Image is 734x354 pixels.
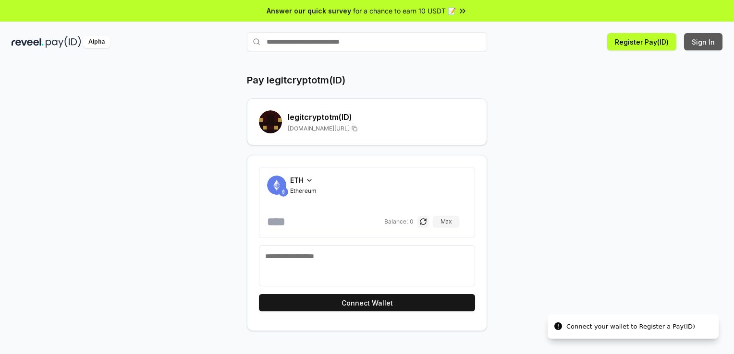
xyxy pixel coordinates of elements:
button: Max [433,216,459,227]
span: Balance: [384,218,408,225]
img: pay_id [46,36,81,48]
span: 0 [410,218,414,225]
h2: legitcryptotm (ID) [288,111,475,123]
div: Connect your wallet to Register a Pay(ID) [566,322,695,331]
div: Alpha [83,36,110,48]
span: Answer our quick survey [267,6,351,16]
span: [DOMAIN_NAME][URL] [288,125,350,132]
img: reveel_dark [12,36,44,48]
span: Ethereum [290,187,317,195]
span: for a chance to earn 10 USDT 📝 [353,6,456,16]
button: Sign In [684,33,722,50]
h1: Pay legitcryptotm(ID) [247,73,345,87]
span: ETH [290,175,304,185]
button: Connect Wallet [259,294,475,311]
button: Register Pay(ID) [607,33,676,50]
img: ETH.svg [279,187,288,197]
